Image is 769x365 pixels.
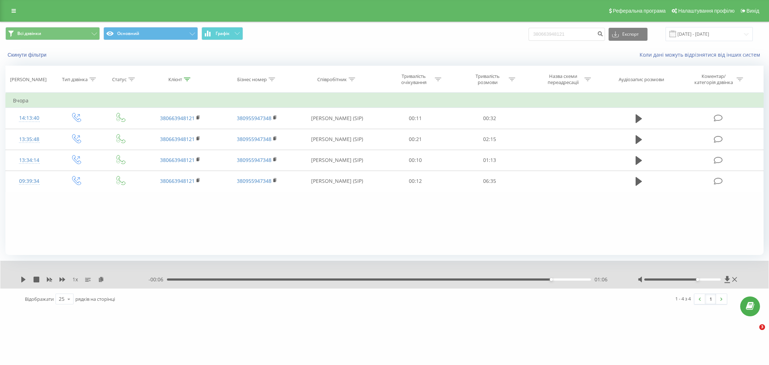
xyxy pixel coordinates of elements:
[595,276,607,283] span: 01:06
[13,132,46,146] div: 13:35:48
[112,76,127,83] div: Статус
[296,129,379,150] td: [PERSON_NAME] (SIP)
[237,177,271,184] a: 380955947348
[379,171,452,192] td: 00:12
[62,76,88,83] div: Тип дзвінка
[13,174,46,188] div: 09:39:34
[6,93,764,108] td: Вчора
[216,31,230,36] span: Графік
[394,73,433,85] div: Тривалість очікування
[468,73,507,85] div: Тривалість розмови
[160,157,195,163] a: 380663948121
[296,108,379,129] td: [PERSON_NAME] (SIP)
[202,27,243,40] button: Графік
[379,150,452,171] td: 00:10
[75,296,115,302] span: рядків на сторінці
[675,295,691,302] div: 1 - 4 з 4
[149,276,167,283] span: - 00:06
[296,150,379,171] td: [PERSON_NAME] (SIP)
[160,136,195,142] a: 380663948121
[452,171,526,192] td: 06:35
[613,8,666,14] span: Реферальна програма
[13,153,46,167] div: 13:34:14
[379,129,452,150] td: 00:21
[452,108,526,129] td: 00:32
[693,73,735,85] div: Коментар/категорія дзвінка
[529,28,605,41] input: Пошук за номером
[13,111,46,125] div: 14:13:40
[160,177,195,184] a: 380663948121
[237,76,267,83] div: Бізнес номер
[5,27,100,40] button: Всі дзвінки
[705,294,716,304] a: 1
[237,115,271,122] a: 380955947348
[59,295,65,303] div: 25
[5,52,50,58] button: Скинути фільтри
[747,8,759,14] span: Вихід
[160,115,195,122] a: 380663948121
[759,324,765,330] span: 3
[609,28,648,41] button: Експорт
[452,129,526,150] td: 02:15
[678,8,734,14] span: Налаштування профілю
[550,278,553,281] div: Accessibility label
[10,76,47,83] div: [PERSON_NAME]
[544,73,583,85] div: Назва схеми переадресації
[72,276,78,283] span: 1 x
[237,136,271,142] a: 380955947348
[103,27,198,40] button: Основний
[168,76,182,83] div: Клієнт
[17,31,41,36] span: Всі дзвінки
[296,171,379,192] td: [PERSON_NAME] (SIP)
[640,51,764,58] a: Коли дані можуть відрізнятися вiд інших систем
[619,76,664,83] div: Аудіозапис розмови
[452,150,526,171] td: 01:13
[317,76,347,83] div: Співробітник
[379,108,452,129] td: 00:11
[25,296,54,302] span: Відображати
[696,278,699,281] div: Accessibility label
[237,157,271,163] a: 380955947348
[744,324,762,342] iframe: Intercom live chat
